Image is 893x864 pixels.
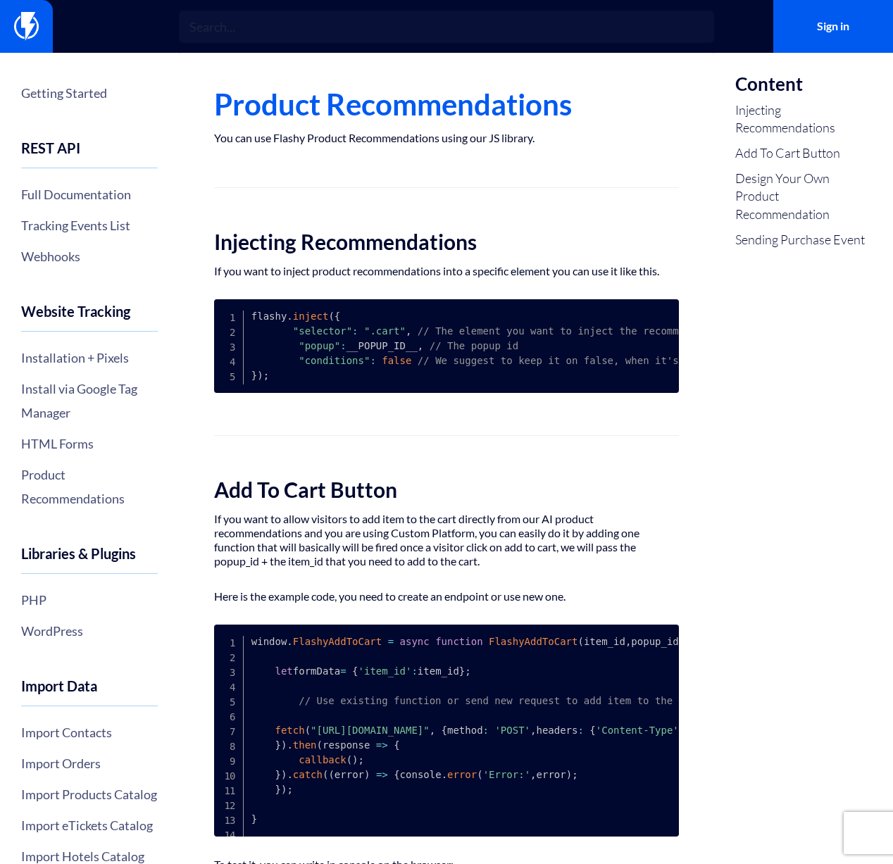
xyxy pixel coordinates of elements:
span: ) [281,769,287,780]
a: Add To Cart Button [735,144,872,163]
span: : [411,665,417,677]
span: , [530,725,536,736]
a: Import Contacts [21,720,158,744]
a: WordPress [21,619,158,643]
span: . [287,311,292,322]
span: = [388,636,394,647]
span: } [251,370,257,381]
a: Webhooks [21,244,158,268]
a: Sending Purchase Event [735,231,872,249]
span: // The popup id [430,340,518,351]
span: ; [572,769,577,780]
p: You can use Flashy Product Recommendations using our JS library. [214,131,680,145]
span: 'Content-Type' [596,725,679,736]
span: , [406,325,411,337]
span: } [275,784,281,795]
span: { [394,769,399,780]
span: => [376,739,388,751]
span: "conditions" [299,355,370,366]
span: response [323,739,370,751]
a: Design Your Own Product Recommendation [735,170,872,224]
span: { [335,311,340,322]
a: Import Products Catalog [21,782,158,806]
h2: Injecting Recommendations [214,230,680,253]
input: Search... [179,11,715,43]
span: ; [263,370,269,381]
span: , [430,725,435,736]
span: ( [346,754,352,765]
span: ( [577,636,583,647]
span: . [287,739,292,751]
span: error [447,769,477,780]
h2: Add To Cart Button [214,478,680,501]
h3: Content [735,74,872,94]
a: HTML Forms [21,432,158,456]
a: Install via Google Tag Manager [21,377,158,425]
span: { [589,725,595,736]
span: error [335,769,364,780]
span: : [352,325,358,337]
span: item_id popup_id callback [584,636,804,647]
span: = [679,636,685,647]
span: 'item_id' [358,665,412,677]
span: ) [281,784,287,795]
p: Here is the example code, you need to create an endpoint or use new one. [214,589,680,603]
span: callback [299,754,346,765]
span: async [400,636,430,647]
span: : [679,725,685,736]
span: : [483,725,489,736]
span: ; [358,754,364,765]
p: If you want to allow visitors to add item to the cart directly from our AI product recommendation... [214,512,680,568]
a: Tracking Events List [21,213,158,237]
span: // Use existing function or send new request to add item to the cart [299,695,702,706]
span: . [287,636,292,647]
span: false [382,355,411,366]
span: ) [352,754,358,765]
a: PHP [21,588,158,612]
span: } [251,813,257,825]
span: ".cart" [364,325,406,337]
span: // The element you want to inject the recommendations into [418,325,762,337]
span: then [293,739,317,751]
a: Getting Started [21,81,158,105]
span: FlashyAddToCart [489,636,577,647]
a: Full Documentation [21,182,158,206]
span: ( [328,769,334,780]
span: "popup" [299,340,340,351]
span: } [275,739,281,751]
span: function [435,636,482,647]
span: . [442,769,447,780]
span: ( [328,311,334,322]
span: fetch [275,725,305,736]
span: "[URL][DOMAIN_NAME]" [311,725,430,736]
span: ( [477,769,482,780]
span: { [394,739,399,751]
span: } [459,665,465,677]
span: "selector" [293,325,352,337]
span: = [340,665,346,677]
span: : [577,725,583,736]
span: ( [323,769,328,780]
span: ( [317,739,323,751]
span: : [370,355,375,366]
span: ) [364,769,370,780]
span: ( [305,725,311,736]
h4: Libraries & Plugins [21,546,158,574]
a: Import Orders [21,751,158,775]
span: } [275,769,281,780]
span: { [442,725,447,736]
h4: REST API [21,140,158,168]
a: Product Recommendations [21,463,158,511]
h1: Product Recommendations [214,88,680,120]
span: catch [293,769,323,780]
span: 'POST' [494,725,530,736]
span: ; [465,665,470,677]
h4: Import Data [21,678,158,706]
a: Import eTickets Catalog [21,813,158,837]
span: , [530,769,536,780]
span: inject [293,311,329,322]
span: => [376,769,388,780]
p: If you want to inject product recommendations into a specific element you can use it like this. [214,264,680,278]
span: : [340,340,346,351]
span: . [287,769,292,780]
